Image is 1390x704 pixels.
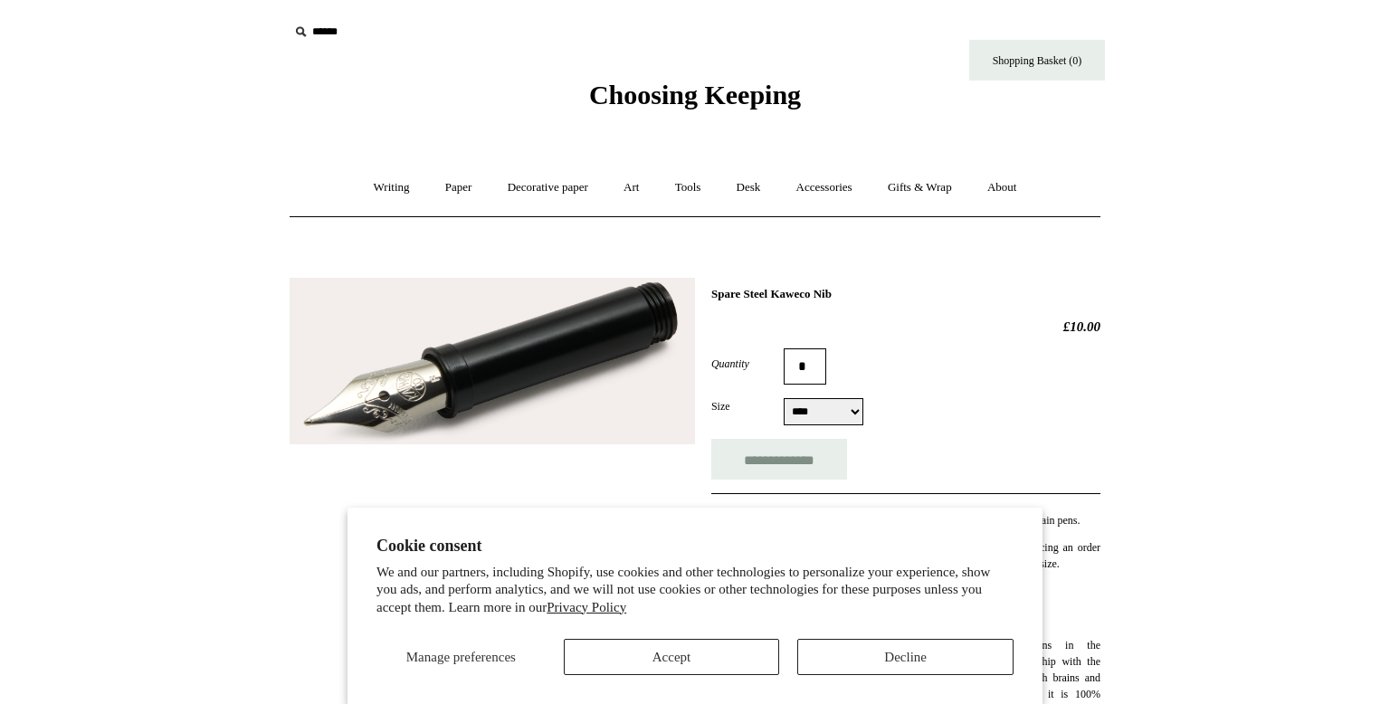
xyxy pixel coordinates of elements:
h2: Cookie consent [376,537,1014,556]
a: Gifts & Wrap [871,164,968,212]
a: Accessories [780,164,869,212]
button: Manage preferences [376,639,546,675]
span: Manage preferences [406,650,516,664]
label: Quantity [711,356,784,372]
h2: £10.00 [711,319,1100,335]
a: Writing [357,164,426,212]
a: Paper [429,164,489,212]
p: We and our partners, including Shopify, use cookies and other technologies to personalize your ex... [376,564,1014,617]
span: Choosing Keeping [589,80,801,109]
a: Privacy Policy [547,600,626,614]
h1: Spare Steel Kaweco Nib [711,287,1100,301]
button: Accept [564,639,780,675]
a: Shopping Basket (0) [969,40,1105,81]
a: Choosing Keeping [589,94,801,107]
a: Art [607,164,655,212]
button: Decline [797,639,1014,675]
a: Decorative paper [491,164,605,212]
img: Spare Steel Kaweco Nib [290,278,695,444]
label: Size [711,398,784,414]
a: About [971,164,1033,212]
a: Desk [720,164,777,212]
a: Tools [659,164,718,212]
